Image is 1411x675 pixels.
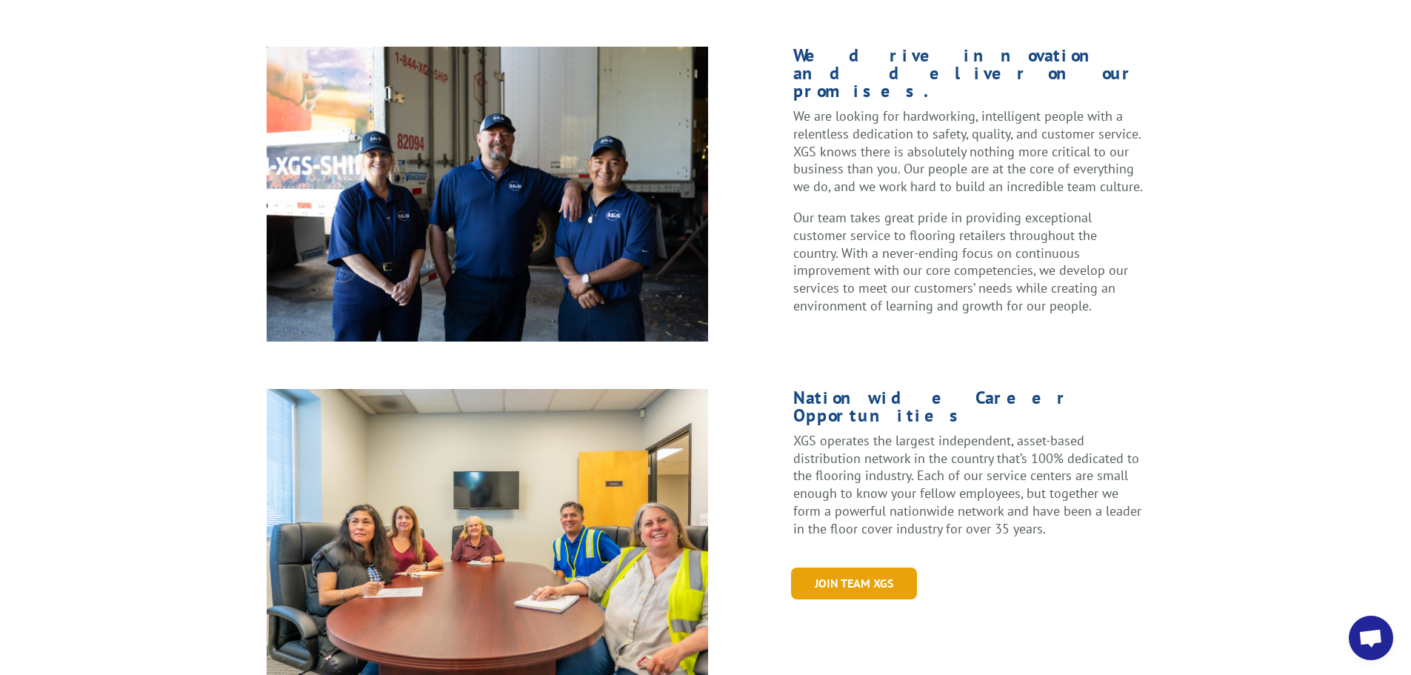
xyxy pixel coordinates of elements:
p: We are looking for hardworking, intelligent people with a relentless dedication to safety, qualit... [793,107,1144,209]
span: Nationwide Career Opportunities [793,386,1070,427]
p: XGS operates the largest independent, asset-based distribution network in the country that’s 100%... [793,432,1144,538]
h1: We drive innovation and deliver on our promises. [793,47,1144,107]
div: Open chat [1349,616,1393,660]
p: Our team takes great pride in providing exceptional customer service to flooring retailers throug... [793,209,1144,315]
img: TunnelHill_52 [267,47,709,342]
a: Join Team XGS [791,568,917,599]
